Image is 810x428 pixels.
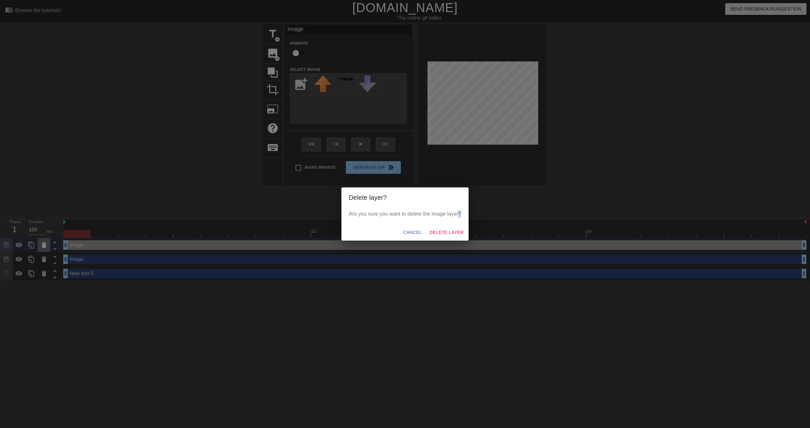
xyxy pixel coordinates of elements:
[429,229,464,236] span: Delete Layer
[427,227,466,238] button: Delete Layer
[401,227,424,238] button: Cancel
[349,192,461,203] h2: Delete layer?
[349,210,461,218] p: Are you sure you want to delete the image layer?
[403,229,422,236] span: Cancel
